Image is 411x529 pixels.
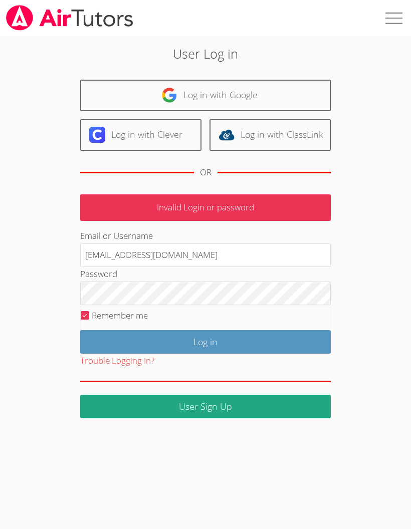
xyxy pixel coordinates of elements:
[5,5,134,31] img: airtutors_banner-c4298cdbf04f3fff15de1276eac7730deb9818008684d7c2e4769d2f7ddbe033.png
[161,87,177,103] img: google-logo-50288ca7cdecda66e5e0955fdab243c47b7ad437acaf1139b6f446037453330a.svg
[200,165,212,180] div: OR
[80,230,153,241] label: Email or Username
[80,268,117,280] label: Password
[210,119,331,151] a: Log in with ClassLink
[80,119,201,151] a: Log in with Clever
[80,354,154,368] button: Trouble Logging In?
[80,80,331,111] a: Log in with Google
[92,310,148,321] label: Remember me
[89,127,105,143] img: clever-logo-6eab21bc6e7a338710f1a6ff85c0baf02591cd810cc4098c63d3a4b26e2feb20.svg
[80,194,331,221] p: Invalid Login or password
[58,44,353,63] h2: User Log in
[219,127,235,143] img: classlink-logo-d6bb404cc1216ec64c9a2012d9dc4662098be43eaf13dc465df04b49fa7ab582.svg
[80,395,331,418] a: User Sign Up
[80,330,331,354] input: Log in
